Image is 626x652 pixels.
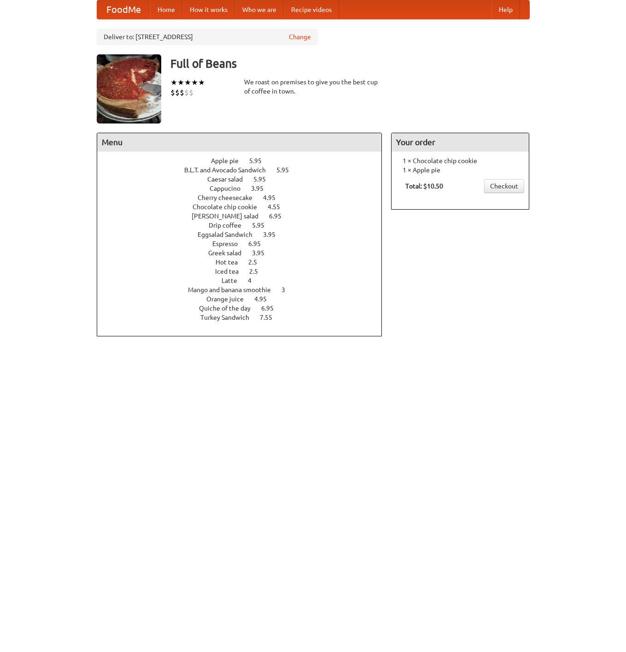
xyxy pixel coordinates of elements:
[254,295,276,303] span: 4.95
[206,295,253,303] span: Orange juice
[249,157,271,164] span: 5.95
[200,314,258,321] span: Turkey Sandwich
[222,277,269,284] a: Latte 4
[184,166,306,174] a: B.L.T. and Avocado Sandwich 5.95
[150,0,182,19] a: Home
[207,176,252,183] span: Caesar salad
[244,77,382,96] div: We roast on premises to give you the best cup of coffee in town.
[198,77,205,88] li: ★
[252,249,274,257] span: 3.95
[189,88,193,98] li: $
[491,0,520,19] a: Help
[252,222,274,229] span: 5.95
[484,179,524,193] a: Checkout
[193,203,297,211] a: Chocolate chip cookie 4.55
[200,314,289,321] a: Turkey Sandwich 7.55
[284,0,339,19] a: Recipe videos
[170,54,530,73] h3: Full of Beans
[251,185,273,192] span: 3.95
[212,240,278,247] a: Espresso 6.95
[97,133,382,152] h4: Menu
[184,77,191,88] li: ★
[210,185,250,192] span: Cappucino
[170,77,177,88] li: ★
[184,88,189,98] li: $
[209,222,281,229] a: Drip coffee 5.95
[281,286,294,294] span: 3
[222,277,246,284] span: Latte
[268,203,289,211] span: 4.55
[260,314,281,321] span: 7.55
[269,212,291,220] span: 6.95
[235,0,284,19] a: Who we are
[97,29,318,45] div: Deliver to: [STREET_ADDRESS]
[215,268,248,275] span: Iced tea
[212,240,247,247] span: Espresso
[249,268,267,275] span: 2.5
[405,182,443,190] b: Total: $10.50
[248,258,266,266] span: 2.5
[276,166,298,174] span: 5.95
[263,194,285,201] span: 4.95
[211,157,279,164] a: Apple pie 5.95
[216,258,274,266] a: Hot tea 2.5
[396,165,524,175] li: 1 × Apple pie
[188,286,280,294] span: Mango and banana smoothie
[188,286,302,294] a: Mango and banana smoothie 3
[97,54,161,123] img: angular.jpg
[396,156,524,165] li: 1 × Chocolate chip cookie
[170,88,175,98] li: $
[209,222,251,229] span: Drip coffee
[248,240,270,247] span: 6.95
[263,231,285,238] span: 3.95
[392,133,529,152] h4: Your order
[192,212,268,220] span: [PERSON_NAME] salad
[177,77,184,88] li: ★
[198,231,293,238] a: Eggsalad Sandwich 3.95
[208,249,251,257] span: Greek salad
[248,277,261,284] span: 4
[289,32,311,41] a: Change
[184,166,275,174] span: B.L.T. and Avocado Sandwich
[210,185,281,192] a: Cappucino 3.95
[175,88,180,98] li: $
[199,305,291,312] a: Quiche of the day 6.95
[261,305,283,312] span: 6.95
[191,77,198,88] li: ★
[180,88,184,98] li: $
[193,203,266,211] span: Chocolate chip cookie
[192,212,298,220] a: [PERSON_NAME] salad 6.95
[198,194,293,201] a: Cherry cheesecake 4.95
[207,176,283,183] a: Caesar salad 5.95
[215,268,275,275] a: Iced tea 2.5
[182,0,235,19] a: How it works
[198,194,262,201] span: Cherry cheesecake
[216,258,247,266] span: Hot tea
[97,0,150,19] a: FoodMe
[206,295,284,303] a: Orange juice 4.95
[211,157,248,164] span: Apple pie
[199,305,260,312] span: Quiche of the day
[198,231,262,238] span: Eggsalad Sandwich
[253,176,275,183] span: 5.95
[208,249,281,257] a: Greek salad 3.95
